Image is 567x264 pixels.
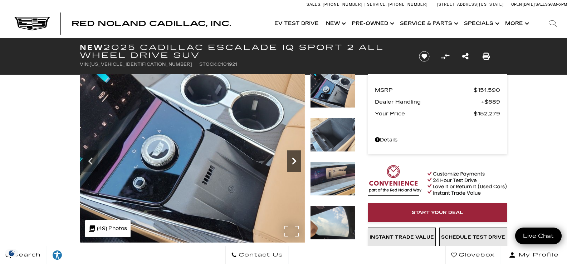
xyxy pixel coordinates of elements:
a: Explore your accessibility options [47,246,68,264]
span: Contact Us [237,250,283,260]
div: Search [538,9,567,38]
span: Stock: [199,62,217,67]
span: Red Noland Cadillac, Inc. [72,19,231,28]
span: [PHONE_NUMBER] [323,2,363,7]
section: Click to Open Cookie Consent Modal [4,249,20,257]
span: $689 [481,97,500,107]
span: [PHONE_NUMBER] [388,2,428,7]
img: New 2025 Summit White Cadillac Sport 2 image 20 [310,162,355,196]
span: Service: [367,2,387,7]
span: C101921 [217,62,237,67]
button: Open user profile menu [500,246,567,264]
div: (49) Photos [85,220,131,237]
a: EV Test Drive [271,9,322,38]
span: $151,590 [474,85,500,95]
a: Start Your Deal [368,203,507,222]
a: MSRP $151,590 [375,85,500,95]
a: Details [375,135,500,145]
a: Glovebox [445,246,500,264]
span: Start Your Deal [412,210,463,215]
a: Sales: [PHONE_NUMBER] [307,3,365,6]
span: [US_VEHICLE_IDENTIFICATION_NUMBER] [89,62,192,67]
a: Contact Us [225,246,289,264]
img: New 2025 Summit White Cadillac Sport 2 image 18 [80,74,305,243]
a: Live Chat [515,228,562,244]
button: Compare Vehicle [440,51,450,62]
img: New 2025 Summit White Cadillac Sport 2 image 18 [310,74,355,108]
a: Print this New 2025 Cadillac ESCALADE IQ Sport 2 All Wheel Drive SUV [483,51,490,61]
a: Red Noland Cadillac, Inc. [72,20,231,27]
div: Previous [83,150,98,172]
a: New [322,9,348,38]
div: Next [287,150,301,172]
div: Explore your accessibility options [47,250,68,260]
a: Schedule Test Drive [439,228,507,247]
a: Service: [PHONE_NUMBER] [365,3,430,6]
a: Service & Parts [396,9,460,38]
a: Pre-Owned [348,9,396,38]
span: MSRP [375,85,474,95]
span: Live Chat [519,232,557,240]
span: Glovebox [457,250,495,260]
button: More [502,9,531,38]
span: Search [11,250,41,260]
span: 9 AM-6 PM [548,2,567,7]
span: Sales: [307,2,322,7]
strong: New [80,43,103,52]
span: Instant Trade Value [370,234,434,240]
span: VIN: [80,62,89,67]
a: Instant Trade Value [368,228,436,247]
span: Sales: [536,2,548,7]
h1: 2025 Cadillac ESCALADE IQ Sport 2 All Wheel Drive SUV [80,44,407,59]
img: Opt-Out Icon [4,249,20,257]
img: New 2025 Summit White Cadillac Sport 2 image 19 [310,118,355,152]
button: Save vehicle [416,51,432,62]
img: Cadillac Dark Logo with Cadillac White Text [14,17,50,30]
span: My Profile [516,250,559,260]
span: Schedule Test Drive [441,234,505,240]
a: [STREET_ADDRESS][US_STATE] [437,2,504,7]
a: Your Price $152,279 [375,109,500,119]
span: Dealer Handling [375,97,481,107]
a: Dealer Handling $689 [375,97,500,107]
img: New 2025 Summit White Cadillac Sport 2 image 21 [310,206,355,240]
a: Share this New 2025 Cadillac ESCALADE IQ Sport 2 All Wheel Drive SUV [462,51,469,61]
span: Open [DATE] [511,2,535,7]
a: Specials [460,9,502,38]
span: $152,279 [474,109,500,119]
span: Your Price [375,109,474,119]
